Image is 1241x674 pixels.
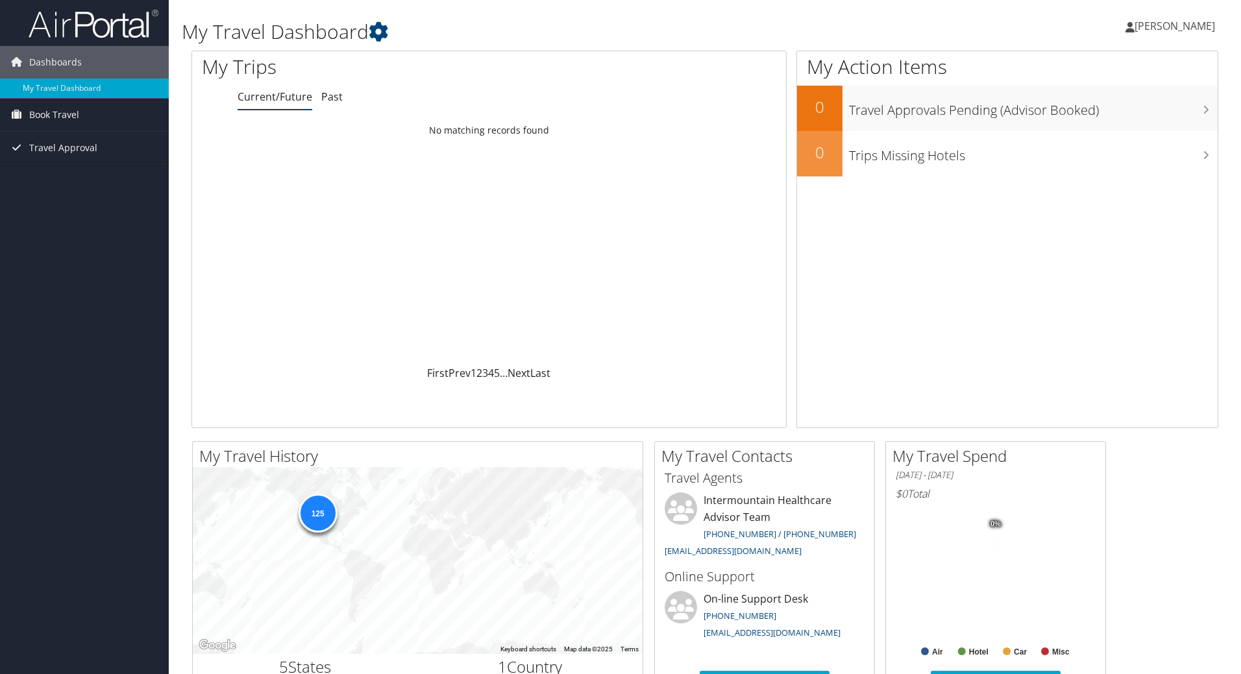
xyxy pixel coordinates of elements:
[202,53,529,80] h1: My Trips
[969,647,989,656] text: Hotel
[199,445,643,467] h2: My Travel History
[29,132,97,164] span: Travel Approval
[704,528,856,540] a: [PHONE_NUMBER] / [PHONE_NUMBER]
[471,366,476,380] a: 1
[1135,19,1215,33] span: [PERSON_NAME]
[29,46,82,78] span: Dashboards
[896,469,1096,481] h6: [DATE] - [DATE]
[196,637,239,654] a: Open this area in Google Maps (opens a new window)
[658,591,871,644] li: On-line Support Desk
[508,366,530,380] a: Next
[530,366,550,380] a: Last
[482,366,488,380] a: 3
[896,487,1096,501] h6: Total
[182,18,879,45] h1: My Travel Dashboard
[500,645,556,654] button: Keyboard shortcuts
[238,90,312,104] a: Current/Future
[1125,6,1228,45] a: [PERSON_NAME]
[797,86,1218,131] a: 0Travel Approvals Pending (Advisor Booked)
[29,8,158,39] img: airportal-logo.png
[192,119,786,142] td: No matching records found
[620,645,639,653] a: Terms (opens in new tab)
[896,487,907,501] span: $0
[321,90,343,104] a: Past
[665,469,865,487] h3: Travel Agents
[797,53,1218,80] h1: My Action Items
[658,492,871,562] li: Intermountain Healthcare Advisor Team
[797,131,1218,176] a: 0Trips Missing Hotels
[564,645,613,653] span: Map data ©2025
[500,366,508,380] span: …
[1052,647,1070,656] text: Misc
[932,647,943,656] text: Air
[29,99,79,131] span: Book Travel
[488,366,494,380] a: 4
[665,568,865,586] h3: Online Support
[990,520,1001,528] tspan: 0%
[298,493,337,532] div: 125
[704,610,776,621] a: [PHONE_NUMBER]
[849,95,1218,119] h3: Travel Approvals Pending (Advisor Booked)
[849,140,1218,165] h3: Trips Missing Hotels
[797,141,842,163] h2: 0
[196,637,239,654] img: Google
[661,445,874,467] h2: My Travel Contacts
[494,366,500,380] a: 5
[892,445,1105,467] h2: My Travel Spend
[665,545,802,557] a: [EMAIL_ADDRESS][DOMAIN_NAME]
[427,366,448,380] a: First
[797,96,842,118] h2: 0
[448,366,471,380] a: Prev
[476,366,482,380] a: 2
[1014,647,1027,656] text: Car
[704,627,841,638] a: [EMAIL_ADDRESS][DOMAIN_NAME]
